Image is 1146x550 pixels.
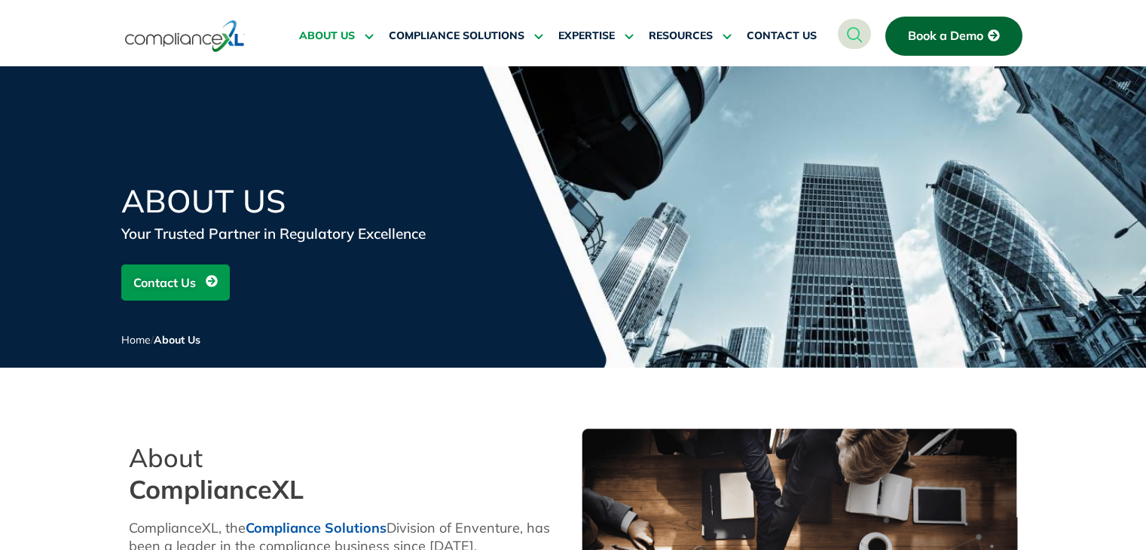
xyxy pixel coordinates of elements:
a: ABOUT US [299,18,374,54]
span: ComplianceXL [129,473,304,506]
a: Contact Us [121,264,230,301]
h1: About Us [121,185,483,217]
span: COMPLIANCE SOLUTIONS [389,29,524,43]
span: CONTACT US [747,29,817,43]
span: Book a Demo [908,29,983,43]
a: Home [121,333,151,347]
span: / [121,333,200,347]
img: logo-one.svg [125,19,245,53]
span: ABOUT US [299,29,355,43]
a: EXPERTISE [558,18,634,54]
span: Contact Us [133,268,196,297]
a: navsearch-button [838,19,871,49]
span: RESOURCES [649,29,713,43]
span: About Us [154,333,200,347]
a: Book a Demo [885,17,1022,56]
span: EXPERTISE [558,29,615,43]
a: Compliance Solutions [246,519,387,536]
div: Your Trusted Partner in Regulatory Excellence [121,223,483,244]
a: COMPLIANCE SOLUTIONS [389,18,543,54]
a: CONTACT US [747,18,817,54]
a: RESOURCES [649,18,732,54]
h2: About [129,442,566,506]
